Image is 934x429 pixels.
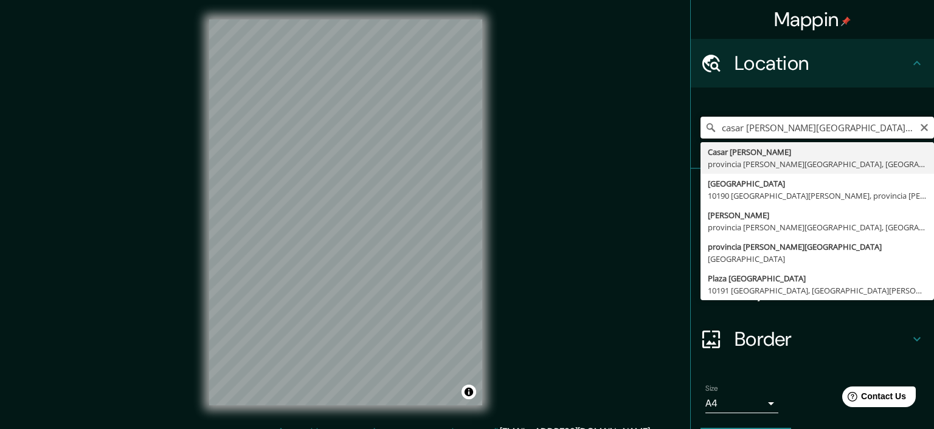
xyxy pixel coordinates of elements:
[700,117,934,139] input: Pick your city or area
[708,272,927,284] div: Plaza [GEOGRAPHIC_DATA]
[691,315,934,363] div: Border
[209,19,482,405] canvas: Map
[919,121,929,132] button: Clear
[691,39,934,88] div: Location
[708,177,927,190] div: [GEOGRAPHIC_DATA]
[735,278,910,303] h4: Layout
[841,16,851,26] img: pin-icon.png
[735,51,910,75] h4: Location
[691,266,934,315] div: Layout
[708,209,927,221] div: [PERSON_NAME]
[708,158,927,170] div: provincia [PERSON_NAME][GEOGRAPHIC_DATA], [GEOGRAPHIC_DATA]
[708,284,927,297] div: 10191 [GEOGRAPHIC_DATA], [GEOGRAPHIC_DATA][PERSON_NAME], [GEOGRAPHIC_DATA]
[735,327,910,351] h4: Border
[705,394,778,413] div: A4
[708,190,927,202] div: 10190 [GEOGRAPHIC_DATA][PERSON_NAME], provincia [PERSON_NAME][GEOGRAPHIC_DATA], [GEOGRAPHIC_DATA]
[826,382,921,416] iframe: Help widget launcher
[708,146,927,158] div: Casar [PERSON_NAME]
[708,221,927,233] div: provincia [PERSON_NAME][GEOGRAPHIC_DATA], [GEOGRAPHIC_DATA]
[462,385,476,399] button: Toggle attribution
[691,218,934,266] div: Style
[708,253,927,265] div: [GEOGRAPHIC_DATA]
[774,7,851,32] h4: Mappin
[705,383,718,394] label: Size
[691,169,934,218] div: Pins
[708,241,927,253] div: provincia [PERSON_NAME][GEOGRAPHIC_DATA]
